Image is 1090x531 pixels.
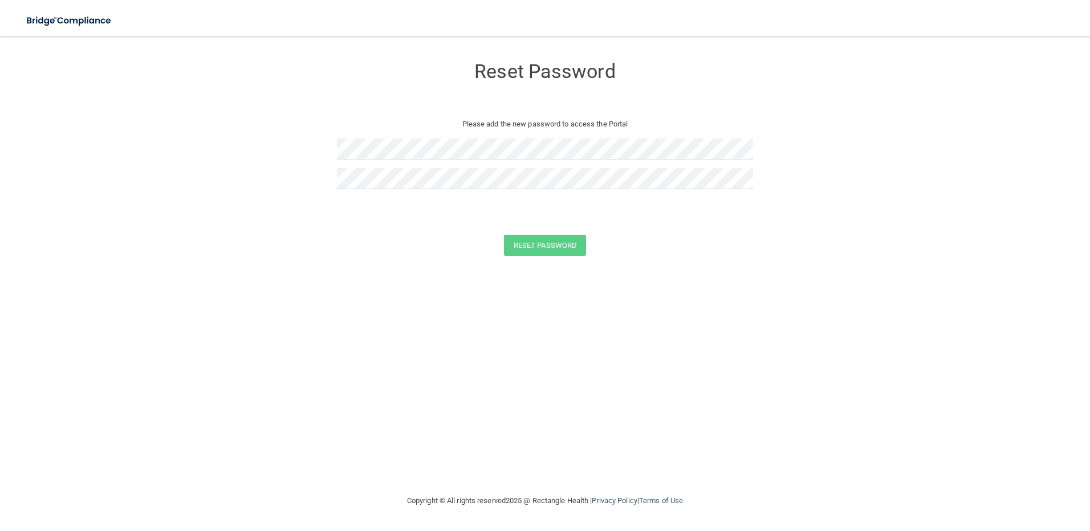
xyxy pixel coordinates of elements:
img: bridge_compliance_login_screen.278c3ca4.svg [17,9,122,32]
button: Reset Password [504,235,586,256]
h3: Reset Password [337,61,753,82]
a: Privacy Policy [592,496,637,505]
a: Terms of Use [639,496,683,505]
div: Copyright © All rights reserved 2025 @ Rectangle Health | | [337,483,753,519]
p: Please add the new password to access the Portal [345,117,745,131]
